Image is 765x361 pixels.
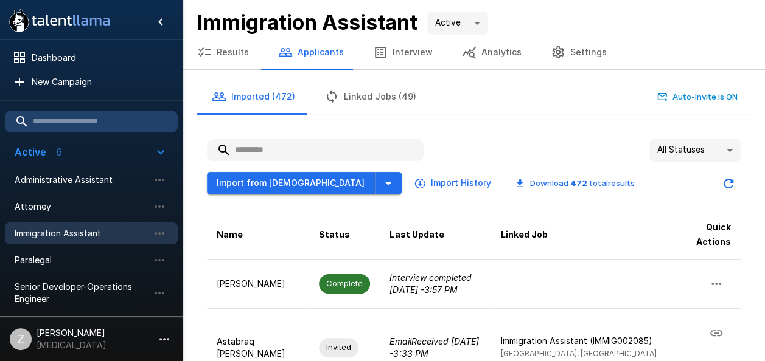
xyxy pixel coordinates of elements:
button: Interview [358,35,447,69]
b: Immigration Assistant [197,10,417,35]
button: Download 472 totalresults [506,174,644,193]
p: [PERSON_NAME] [217,278,299,290]
button: Auto-Invite is ON [655,88,741,106]
span: [GEOGRAPHIC_DATA], [GEOGRAPHIC_DATA] [501,349,657,358]
th: Linked Job [491,210,677,260]
div: All Statuses [649,139,741,162]
button: Import from [DEMOGRAPHIC_DATA] [207,172,375,194]
button: Import History [411,172,496,194]
th: Last Update [380,210,491,260]
button: Analytics [447,35,536,69]
i: Email Received [DATE] - 3:33 PM [389,336,478,359]
b: 472 [570,178,587,188]
div: Active [427,12,488,35]
p: Astabraq [PERSON_NAME] [217,335,299,360]
button: Imported (472) [197,80,310,114]
button: Updated Today - 9:15 PM [716,171,741,196]
span: Complete [319,278,370,289]
th: Name [207,210,309,260]
span: Invited [319,342,358,353]
th: Status [309,210,380,260]
span: Copy Interview Link [702,326,731,337]
th: Quick Actions [677,210,741,260]
p: Immigration Assistant (IMMIG002085) [501,335,668,347]
button: Linked Jobs (49) [310,80,431,114]
i: Interview completed [DATE] - 3:57 PM [389,272,471,295]
button: Applicants [264,35,358,69]
button: Results [183,35,264,69]
button: Settings [536,35,621,69]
